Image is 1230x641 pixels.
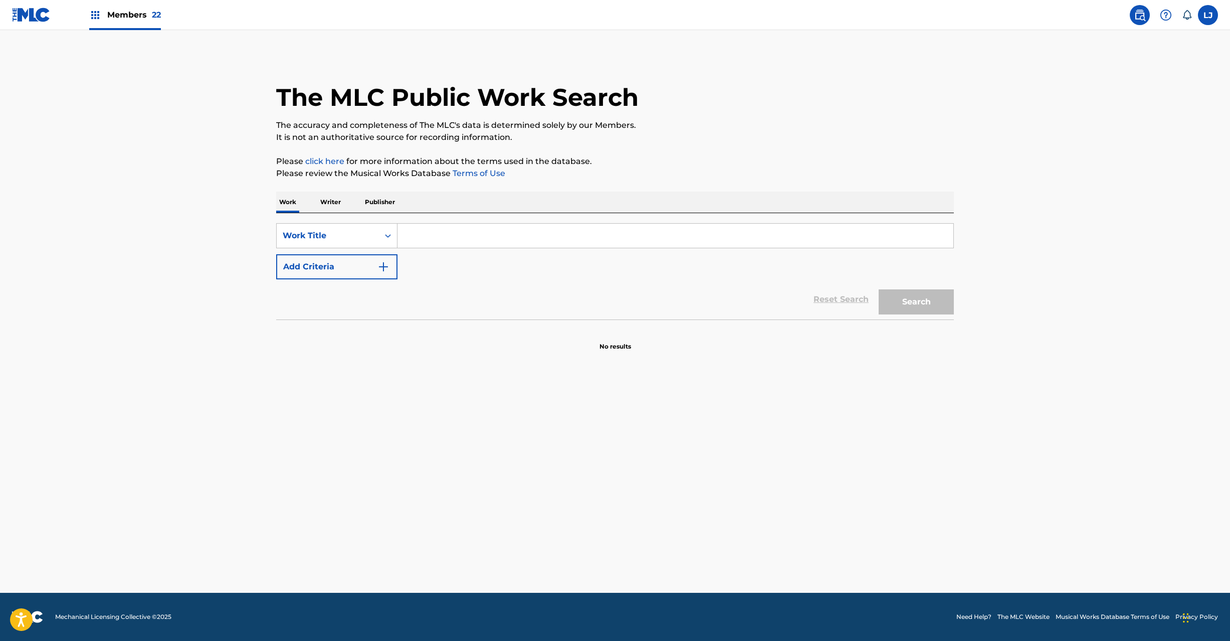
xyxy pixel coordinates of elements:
[1134,9,1146,21] img: search
[1182,10,1192,20] div: Notifications
[12,611,43,623] img: logo
[152,10,161,20] span: 22
[276,254,397,279] button: Add Criteria
[451,169,505,178] a: Terms of Use
[276,82,639,112] h1: The MLC Public Work Search
[1202,448,1230,529] iframe: Resource Center
[1180,593,1230,641] iframe: Chat Widget
[1198,5,1218,25] div: User Menu
[283,230,373,242] div: Work Title
[1130,5,1150,25] a: Public Search
[377,261,389,273] img: 9d2ae6d4665cec9f34b9.svg
[1056,612,1169,621] a: Musical Works Database Terms of Use
[1183,603,1189,633] div: Drag
[317,192,344,213] p: Writer
[55,612,171,621] span: Mechanical Licensing Collective © 2025
[276,119,954,131] p: The accuracy and completeness of The MLC's data is determined solely by our Members.
[276,192,299,213] p: Work
[362,192,398,213] p: Publisher
[276,131,954,143] p: It is not an authoritative source for recording information.
[107,9,161,21] span: Members
[276,168,954,180] p: Please review the Musical Works Database
[12,8,51,22] img: MLC Logo
[1160,9,1172,21] img: help
[276,223,954,319] form: Search Form
[956,612,991,621] a: Need Help?
[997,612,1050,621] a: The MLC Website
[305,156,344,166] a: click here
[89,9,101,21] img: Top Rightsholders
[1175,612,1218,621] a: Privacy Policy
[599,330,631,351] p: No results
[276,155,954,168] p: Please for more information about the terms used in the database.
[1156,5,1176,25] div: Help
